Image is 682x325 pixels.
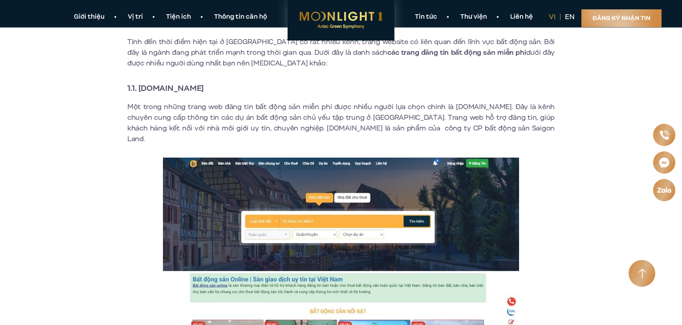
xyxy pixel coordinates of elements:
[499,12,544,22] a: Liên hệ
[565,12,575,22] a: en
[403,12,449,22] a: Tin tức
[659,157,670,168] img: Messenger icon
[659,130,669,140] img: Phone icon
[116,12,154,22] a: Vị trí
[62,12,116,22] a: Giới thiệu
[387,48,526,57] strong: các trang đăng tin bất động sản miễn phí
[449,12,499,22] a: Thư viện
[638,268,646,279] img: Arrow icon
[657,187,671,193] img: Zalo icon
[127,37,555,69] p: Tính đến thời điểm hiện tại ở [GEOGRAPHIC_DATA] có rất nhiều kênh, trang website có liên quan đến...
[154,12,203,22] a: Tiện ích
[581,9,662,27] a: Đăng ký nhận tin
[127,102,555,144] p: Một trong những trang web đăng tin bất động sản miễn phí được nhiều người lựa chọn chính là [DOMA...
[127,82,204,94] strong: 1.1. [DOMAIN_NAME]
[549,12,556,22] a: vi
[203,12,279,22] a: Thông tin căn hộ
